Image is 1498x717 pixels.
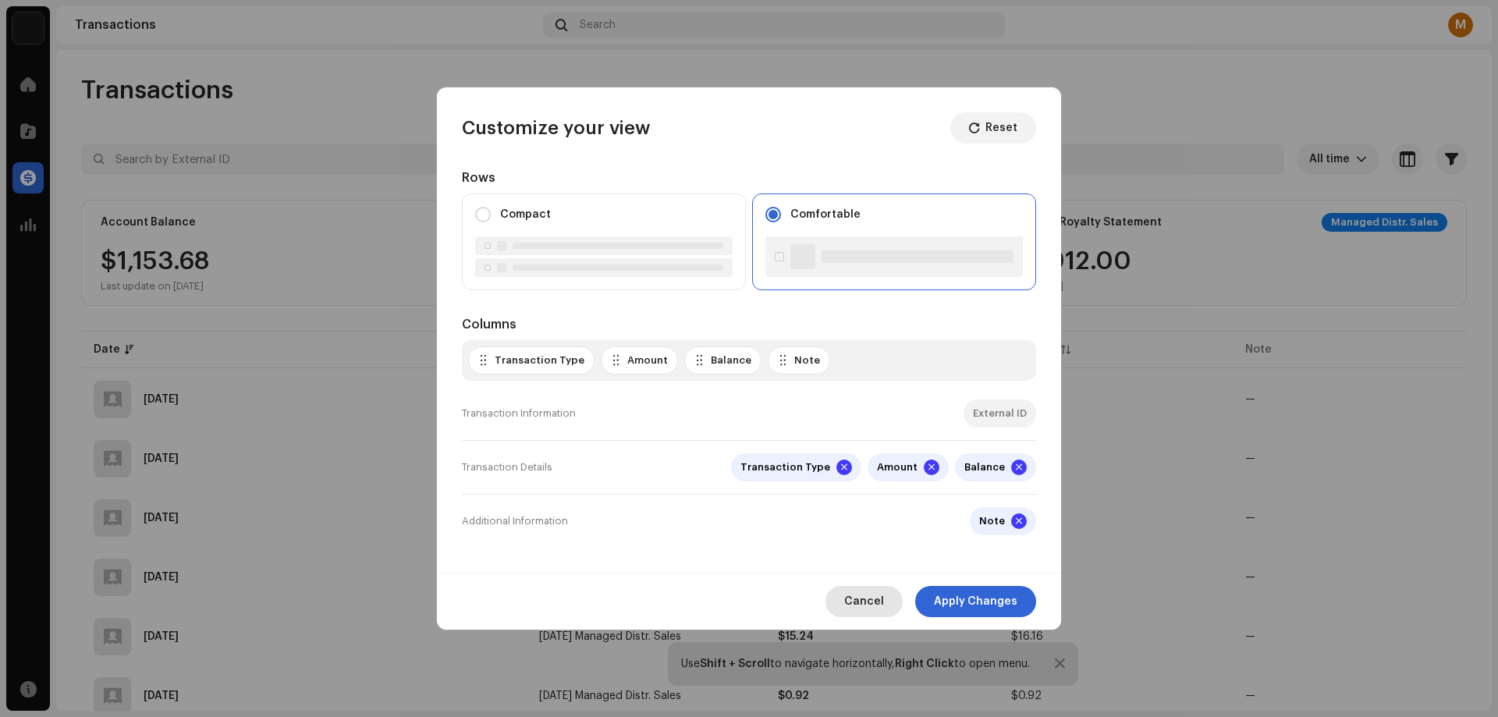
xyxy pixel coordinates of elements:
[462,169,1036,187] div: Rows
[973,407,1027,420] div: External ID
[462,399,576,428] div: Transaction Information
[627,354,668,367] div: Amount
[979,515,1005,527] div: Note
[844,586,884,617] span: Cancel
[495,354,584,367] div: Transaction Type
[825,586,903,617] button: Cancel
[740,461,830,474] div: Transaction Type
[711,354,751,367] div: Balance
[462,453,552,481] div: Transaction Details
[790,205,861,224] label: Comfortable
[915,586,1036,617] button: Apply Changes
[794,354,820,367] div: Note
[934,586,1017,617] span: Apply Changes
[462,507,568,535] div: Additional Information
[462,315,1036,334] div: Columns
[500,205,551,224] label: Compact
[950,112,1036,144] button: Reset
[877,461,918,474] div: Amount
[462,115,651,140] div: Customize your view
[964,461,1005,474] div: Balance
[985,112,1017,144] span: Reset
